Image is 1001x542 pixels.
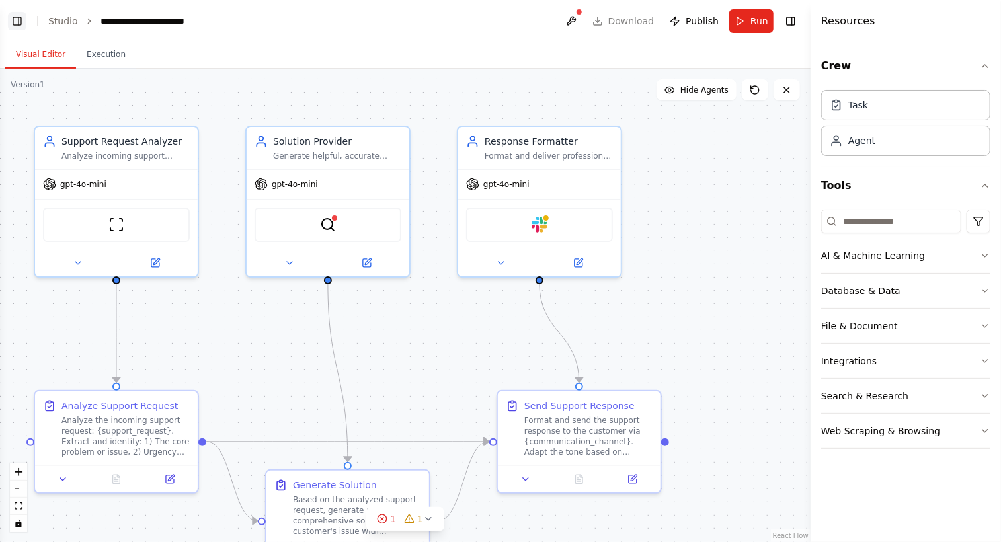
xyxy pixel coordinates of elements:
[729,9,774,33] button: Run
[750,15,768,28] span: Run
[272,179,318,190] span: gpt-4o-mini
[273,151,401,161] div: Generate helpful, accurate solutions and responses for customer support issues related to {produc...
[821,414,990,448] button: Web Scraping & Browsing
[10,463,27,481] button: zoom in
[390,512,396,525] span: 1
[5,41,76,69] button: Visual Editor
[821,239,990,273] button: AI & Machine Learning
[821,379,990,413] button: Search & Research
[8,12,26,30] button: Show left sidebar
[61,399,178,412] div: Analyze Support Request
[366,507,444,531] button: 11
[110,283,123,382] g: Edge from 1ff3f052-c3e4-4d30-9ff4-9989c32d258e to dddc4718-34ba-450a-8fa9-84dae44f3767
[10,515,27,532] button: toggle interactivity
[320,217,336,233] img: QdrantVectorSearchTool
[245,126,411,278] div: Solution ProviderGenerate helpful, accurate solutions and responses for customer support issues r...
[686,15,719,28] span: Publish
[821,354,877,368] div: Integrations
[34,390,199,494] div: Analyze Support RequestAnalyze the incoming support request: {support_request}. Extract and ident...
[657,79,737,100] button: Hide Agents
[206,435,257,527] g: Edge from dddc4718-34ba-450a-8fa9-84dae44f3767 to c9798a95-6158-464d-bc10-8e8d3cc96f64
[821,309,990,343] button: File & Document
[485,135,613,148] div: Response Formatter
[821,85,990,167] div: Crew
[61,151,190,161] div: Analyze incoming support requests to understand the customer's issue, extract key information lik...
[524,415,653,457] div: Format and send the support response to the customer via {communication_channel}. Adapt the tone ...
[293,494,421,537] div: Based on the analyzed support request, generate a comprehensive solution for the customer's issue...
[48,15,208,28] nav: breadcrumb
[781,12,800,30] button: Hide right sidebar
[147,471,192,487] button: Open in side panel
[61,135,190,148] div: Support Request Analyzer
[821,204,990,459] div: Tools
[821,13,875,29] h4: Resources
[108,217,124,233] img: ScrapeWebsiteTool
[821,389,908,403] div: Search & Research
[821,284,901,297] div: Database & Data
[524,399,635,412] div: Send Support Response
[10,463,27,532] div: React Flow controls
[329,255,404,271] button: Open in side panel
[848,134,875,147] div: Agent
[76,41,136,69] button: Execution
[10,498,27,515] button: fit view
[533,283,586,382] g: Edge from f354a970-f375-4fa5-9995-1af67b2165b2 to 6d032b74-75c2-4c73-96a5-a0c5db5a8aca
[438,435,489,527] g: Edge from c9798a95-6158-464d-bc10-8e8d3cc96f64 to 6d032b74-75c2-4c73-96a5-a0c5db5a8aca
[821,319,898,332] div: File & Document
[532,217,547,233] img: Slack
[89,471,145,487] button: No output available
[483,179,530,190] span: gpt-4o-mini
[60,179,106,190] span: gpt-4o-mini
[821,249,925,262] div: AI & Machine Learning
[118,255,192,271] button: Open in side panel
[680,85,729,95] span: Hide Agents
[34,126,199,278] div: Support Request AnalyzerAnalyze incoming support requests to understand the customer's issue, ext...
[10,481,27,498] button: zoom out
[457,126,622,278] div: Response FormatterFormat and deliver professional, empathetic support responses to customers via ...
[497,390,662,494] div: Send Support ResponseFormat and send the support response to the customer via {communication_chan...
[773,532,809,539] a: React Flow attribution
[273,135,401,148] div: Solution Provider
[321,283,354,461] g: Edge from ddf170e6-680d-4b9a-a33e-794900d04dff to c9798a95-6158-464d-bc10-8e8d3cc96f64
[417,512,423,525] span: 1
[821,424,940,438] div: Web Scraping & Browsing
[848,98,868,112] div: Task
[11,79,45,90] div: Version 1
[485,151,613,161] div: Format and deliver professional, empathetic support responses to customers via {communication_cha...
[541,255,616,271] button: Open in side panel
[48,16,78,26] a: Studio
[821,167,990,204] button: Tools
[821,274,990,308] button: Database & Data
[206,435,489,448] g: Edge from dddc4718-34ba-450a-8fa9-84dae44f3767 to 6d032b74-75c2-4c73-96a5-a0c5db5a8aca
[610,471,655,487] button: Open in side panel
[293,479,377,492] div: Generate Solution
[664,9,724,33] button: Publish
[551,471,608,487] button: No output available
[821,344,990,378] button: Integrations
[61,415,190,457] div: Analyze the incoming support request: {support_request}. Extract and identify: 1) The core proble...
[821,48,990,85] button: Crew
